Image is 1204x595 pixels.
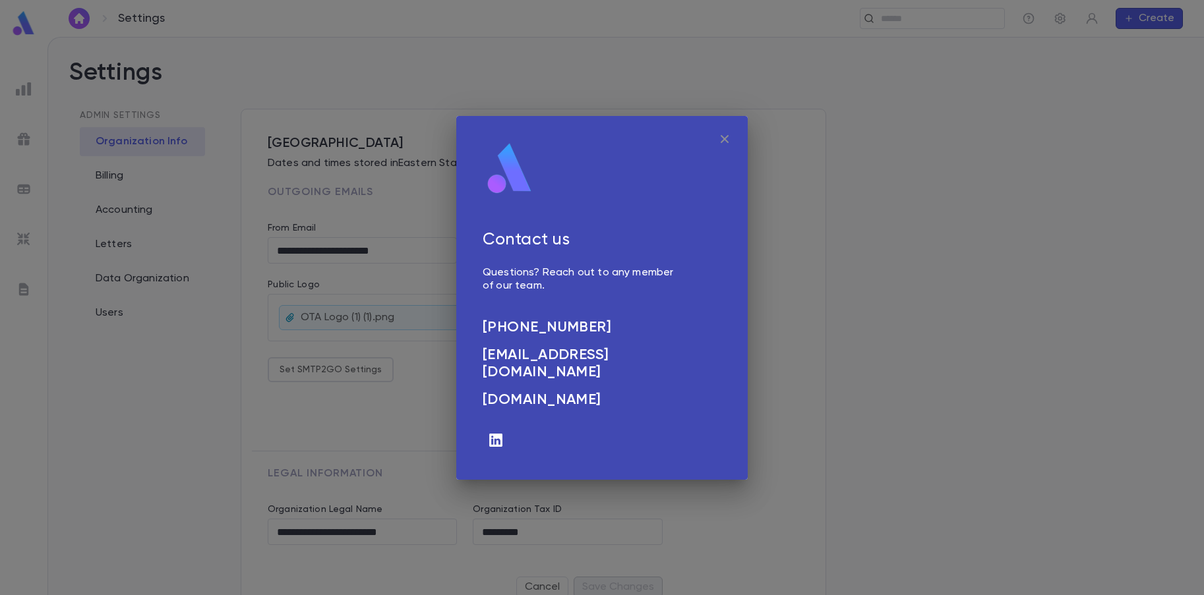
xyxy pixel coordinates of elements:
[483,391,678,409] a: [DOMAIN_NAME]
[483,266,678,293] p: Questions? Reach out to any member of our team.
[483,347,678,381] a: [EMAIL_ADDRESS][DOMAIN_NAME]
[483,142,537,195] img: logo
[483,319,678,336] a: [PHONE_NUMBER]
[483,231,678,250] h5: Contact us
